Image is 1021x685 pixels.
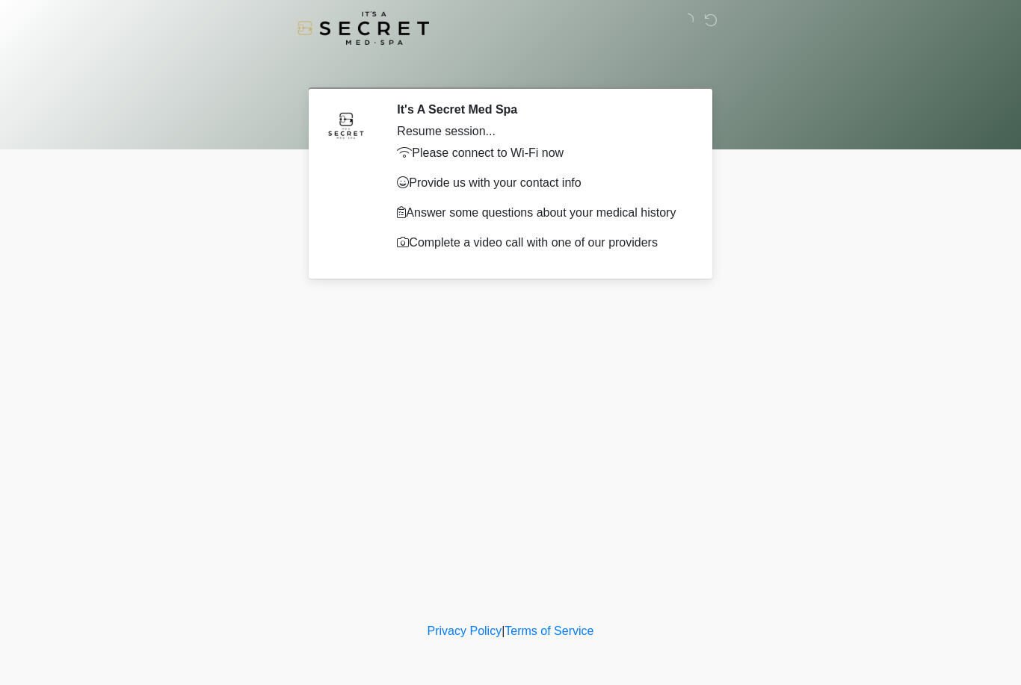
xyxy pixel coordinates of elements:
[397,234,686,252] p: Complete a video call with one of our providers
[502,624,505,637] a: |
[428,624,502,637] a: Privacy Policy
[505,624,593,637] a: Terms of Service
[324,102,368,147] img: Agent Avatar
[397,174,686,192] p: Provide us with your contact info
[397,204,686,222] p: Answer some questions about your medical history
[397,102,686,117] h2: It's A Secret Med Spa
[397,123,686,140] div: Resume session...
[297,11,429,45] img: It's A Secret Med Spa Logo
[301,54,720,81] h1: ‎ ‎
[397,144,686,162] p: Please connect to Wi-Fi now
